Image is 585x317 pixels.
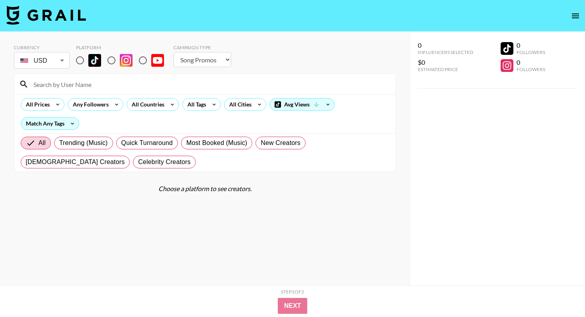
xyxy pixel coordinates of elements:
[174,44,231,50] div: Campaign Type
[281,289,304,295] div: Step 1 of 2
[59,138,108,148] span: Trending (Music)
[120,54,133,67] img: Instagram
[29,78,391,91] input: Search by User Name
[76,44,170,50] div: Platform
[567,8,583,24] button: open drawer
[127,99,166,110] div: All Countries
[151,54,164,67] img: YouTube
[186,138,247,148] span: Most Booked (Music)
[517,49,545,55] div: Followers
[517,41,545,49] div: 0
[14,185,396,193] div: Choose a platform to see creators.
[278,298,308,314] button: Next
[418,49,473,55] div: Influencers Selected
[545,277,575,307] iframe: Drift Widget Chat Controller
[138,157,191,167] span: Celebrity Creators
[68,99,110,110] div: Any Followers
[21,118,79,130] div: Match Any Tags
[88,54,101,67] img: TikTok
[270,99,334,110] div: Avg Views
[418,41,473,49] div: 0
[16,54,68,68] div: USD
[26,157,125,167] span: [DEMOGRAPHIC_DATA] Creators
[224,99,253,110] div: All Cities
[418,58,473,66] div: $0
[183,99,208,110] div: All Tags
[517,58,545,66] div: 0
[21,99,51,110] div: All Prices
[14,44,70,50] div: Currency
[261,138,300,148] span: New Creators
[39,138,46,148] span: All
[418,66,473,72] div: Estimated Price
[121,138,173,148] span: Quick Turnaround
[6,6,86,25] img: Grail Talent
[517,66,545,72] div: Followers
